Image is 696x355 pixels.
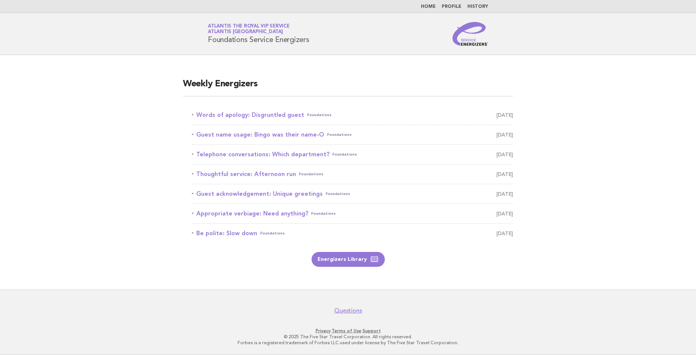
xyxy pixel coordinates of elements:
[496,189,513,199] span: [DATE]
[452,22,488,46] img: Service Energizers
[332,149,357,160] span: Foundations
[327,129,352,140] span: Foundations
[307,110,332,120] span: Foundations
[316,328,331,333] a: Privacy
[208,24,309,44] h1: Foundations Service Energizers
[496,208,513,219] span: [DATE]
[192,110,513,120] a: Words of apology: Disgruntled guestFoundations [DATE]
[192,129,513,140] a: Guest name usage: Bingo was their name-OFoundations [DATE]
[192,208,513,219] a: Appropriate verbiage: Need anything?Foundations [DATE]
[208,30,283,35] span: Atlantis [GEOGRAPHIC_DATA]
[496,129,513,140] span: [DATE]
[311,208,336,219] span: Foundations
[192,149,513,160] a: Telephone conversations: Which department?Foundations [DATE]
[421,4,436,9] a: Home
[496,110,513,120] span: [DATE]
[183,78,513,96] h2: Weekly Energizers
[120,340,576,346] p: Forbes is a registered trademark of Forbes LLC used under license by The Five Star Travel Corpora...
[467,4,488,9] a: History
[442,4,461,9] a: Profile
[362,328,381,333] a: Support
[496,228,513,239] span: [DATE]
[326,189,350,199] span: Foundations
[208,24,290,34] a: Atlantis the Royal VIP ServiceAtlantis [GEOGRAPHIC_DATA]
[120,334,576,340] p: © 2025 The Five Star Travel Corporation. All rights reserved.
[260,228,285,239] span: Foundations
[299,169,323,179] span: Foundations
[334,307,362,314] a: Questions
[192,189,513,199] a: Guest acknowledgement: Unique greetingsFoundations [DATE]
[120,328,576,334] p: · ·
[192,228,513,239] a: Be polite: Slow downFoundations [DATE]
[496,149,513,160] span: [DATE]
[332,328,361,333] a: Terms of Use
[496,169,513,179] span: [DATE]
[192,169,513,179] a: Thoughtful service: Afternoon runFoundations [DATE]
[312,252,385,267] a: Energizers Library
